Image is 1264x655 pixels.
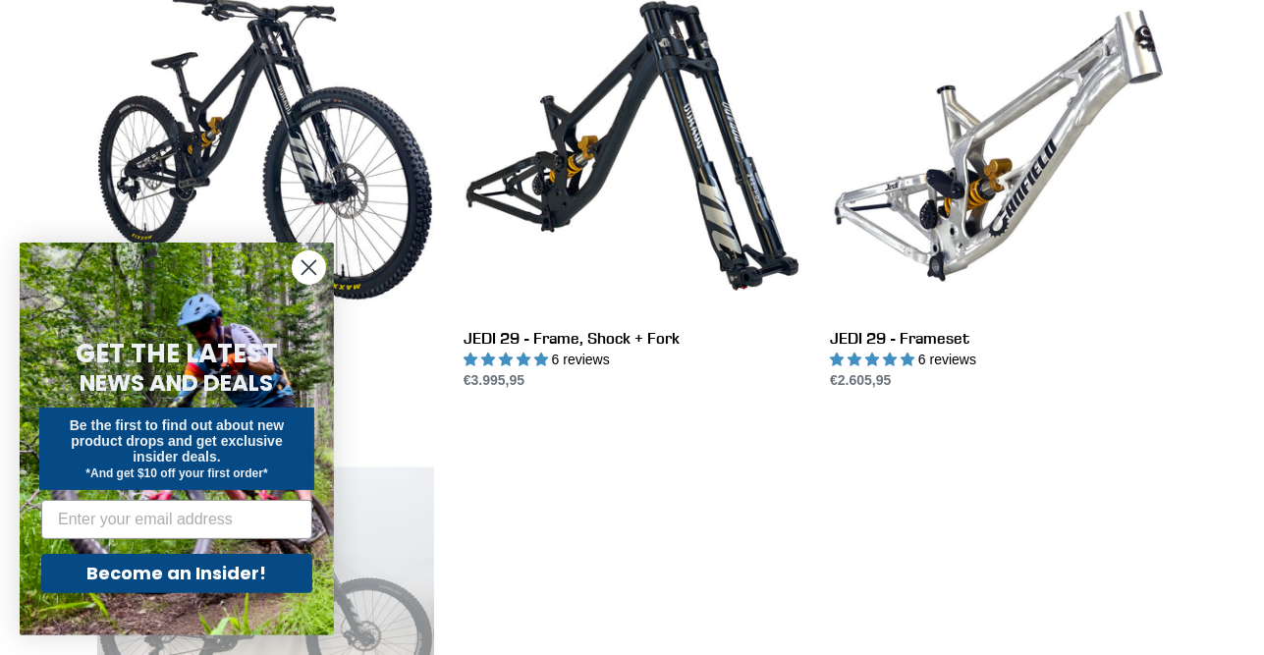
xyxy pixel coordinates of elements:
[81,367,274,399] span: NEWS AND DEALS
[85,466,267,480] span: *And get $10 off your first order*
[41,500,312,539] input: Enter your email address
[41,554,312,593] button: Become an Insider!
[70,417,285,464] span: Be the first to find out about new product drops and get exclusive insider deals.
[292,250,326,285] button: Close dialog
[76,336,278,371] span: GET THE LATEST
